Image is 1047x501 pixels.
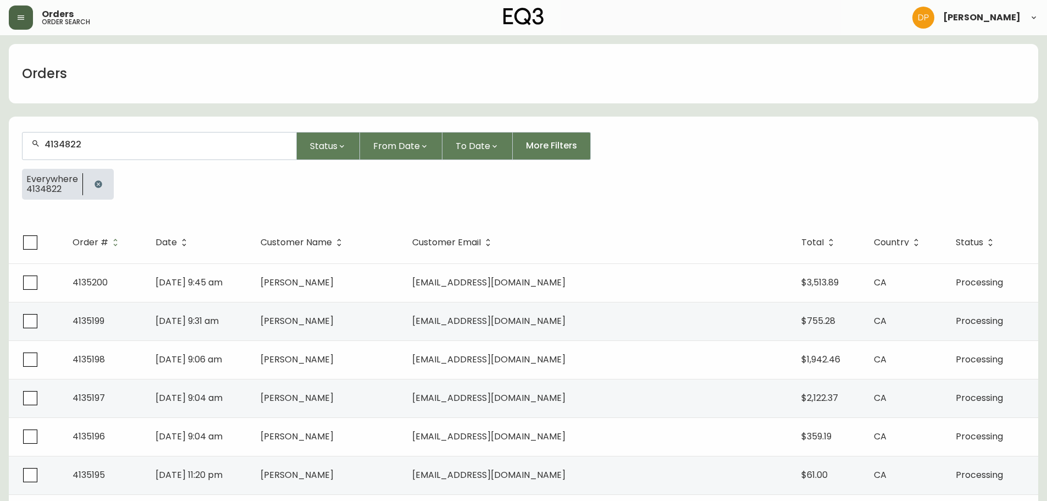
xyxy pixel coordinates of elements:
[874,469,887,481] span: CA
[442,132,513,160] button: To Date
[156,392,223,404] span: [DATE] 9:04 am
[156,239,177,246] span: Date
[310,139,337,153] span: Status
[156,315,219,327] span: [DATE] 9:31 am
[943,13,1021,22] span: [PERSON_NAME]
[261,315,334,327] span: [PERSON_NAME]
[42,10,74,19] span: Orders
[456,139,490,153] span: To Date
[412,469,566,481] span: [EMAIL_ADDRESS][DOMAIN_NAME]
[956,353,1003,366] span: Processing
[801,392,838,404] span: $2,122.37
[412,276,566,289] span: [EMAIL_ADDRESS][DOMAIN_NAME]
[956,430,1003,443] span: Processing
[73,469,105,481] span: 4135195
[801,430,832,443] span: $359.19
[73,353,105,366] span: 4135198
[412,238,495,247] span: Customer Email
[874,315,887,327] span: CA
[801,353,840,366] span: $1,942.46
[261,239,332,246] span: Customer Name
[26,174,78,184] span: Everywhere
[73,238,123,247] span: Order #
[874,430,887,443] span: CA
[412,315,566,327] span: [EMAIL_ADDRESS][DOMAIN_NAME]
[801,239,824,246] span: Total
[874,353,887,366] span: CA
[412,430,566,443] span: [EMAIL_ADDRESS][DOMAIN_NAME]
[73,276,108,289] span: 4135200
[45,139,287,150] input: Search
[801,238,838,247] span: Total
[156,353,222,366] span: [DATE] 9:06 am
[261,392,334,404] span: [PERSON_NAME]
[261,430,334,443] span: [PERSON_NAME]
[26,184,78,194] span: 4134822
[373,139,420,153] span: From Date
[513,132,591,160] button: More Filters
[22,64,67,83] h1: Orders
[526,140,577,152] span: More Filters
[874,276,887,289] span: CA
[874,238,923,247] span: Country
[874,392,887,404] span: CA
[156,238,191,247] span: Date
[412,392,566,404] span: [EMAIL_ADDRESS][DOMAIN_NAME]
[360,132,442,160] button: From Date
[73,392,105,404] span: 4135197
[42,19,90,25] h5: order search
[956,239,983,246] span: Status
[956,469,1003,481] span: Processing
[261,276,334,289] span: [PERSON_NAME]
[412,353,566,366] span: [EMAIL_ADDRESS][DOMAIN_NAME]
[297,132,360,160] button: Status
[801,469,828,481] span: $61.00
[412,239,481,246] span: Customer Email
[956,276,1003,289] span: Processing
[73,430,105,443] span: 4135196
[261,238,346,247] span: Customer Name
[73,239,108,246] span: Order #
[874,239,909,246] span: Country
[156,469,223,481] span: [DATE] 11:20 pm
[801,276,839,289] span: $3,513.89
[261,353,334,366] span: [PERSON_NAME]
[956,238,998,247] span: Status
[956,392,1003,404] span: Processing
[912,7,934,29] img: b0154ba12ae69382d64d2f3159806b19
[73,315,104,327] span: 4135199
[956,315,1003,327] span: Processing
[156,276,223,289] span: [DATE] 9:45 am
[801,315,835,327] span: $755.28
[261,469,334,481] span: [PERSON_NAME]
[503,8,544,25] img: logo
[156,430,223,443] span: [DATE] 9:04 am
